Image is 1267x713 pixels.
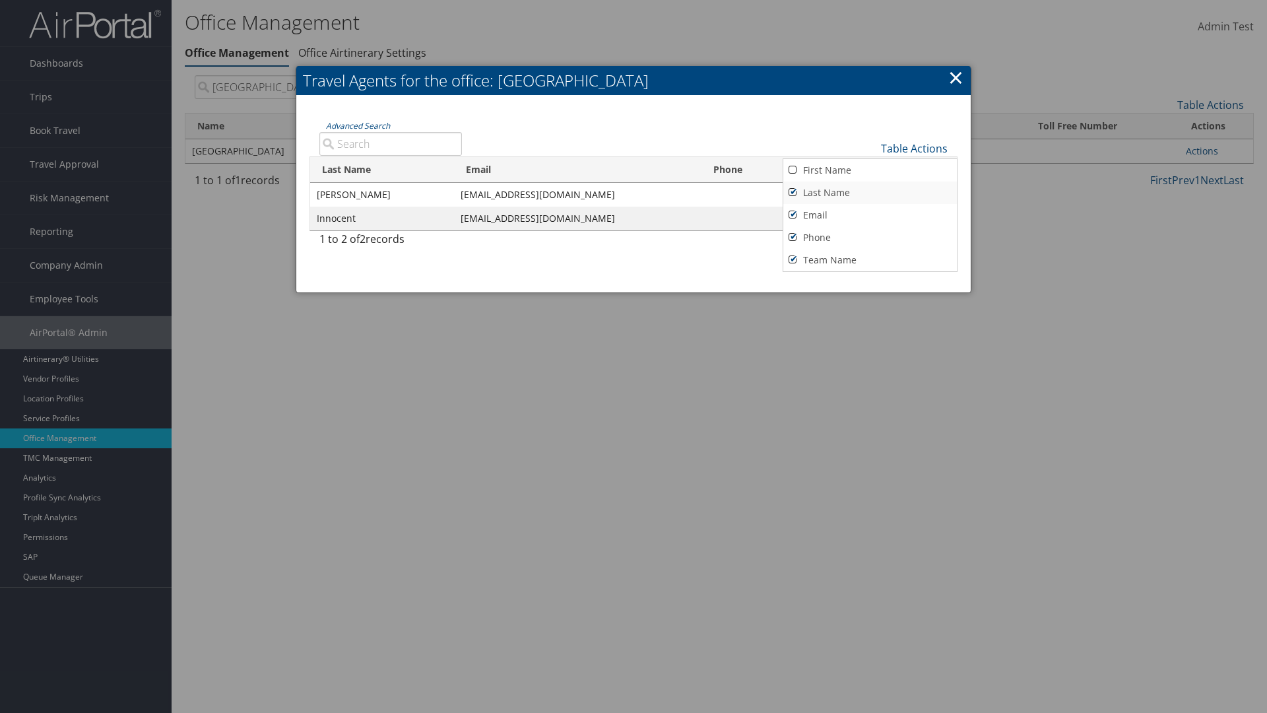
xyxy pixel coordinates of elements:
[783,182,957,204] a: Last Name
[454,183,701,207] td: [EMAIL_ADDRESS][DOMAIN_NAME]
[326,120,390,131] a: Advanced Search
[310,157,454,183] th: Last Name: activate to sort column ascending
[319,132,462,156] input: Advanced Search
[310,207,454,230] td: Innocent
[319,231,462,254] div: 1 to 2 of records
[948,64,963,90] a: ×
[783,204,957,226] a: Email
[799,157,957,183] th: Team Name: activate to sort column ascending
[783,226,957,249] a: Phone
[701,157,798,183] th: Phone: activate to sort column ascending
[783,159,957,182] a: First Name
[310,183,454,207] td: [PERSON_NAME]
[881,141,948,156] a: Table Actions
[296,66,971,95] h2: Travel Agents for the office: [GEOGRAPHIC_DATA]
[454,157,701,183] th: Email: activate to sort column ascending
[360,232,366,246] span: 2
[783,249,957,271] a: Team Name
[454,207,701,230] td: [EMAIL_ADDRESS][DOMAIN_NAME]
